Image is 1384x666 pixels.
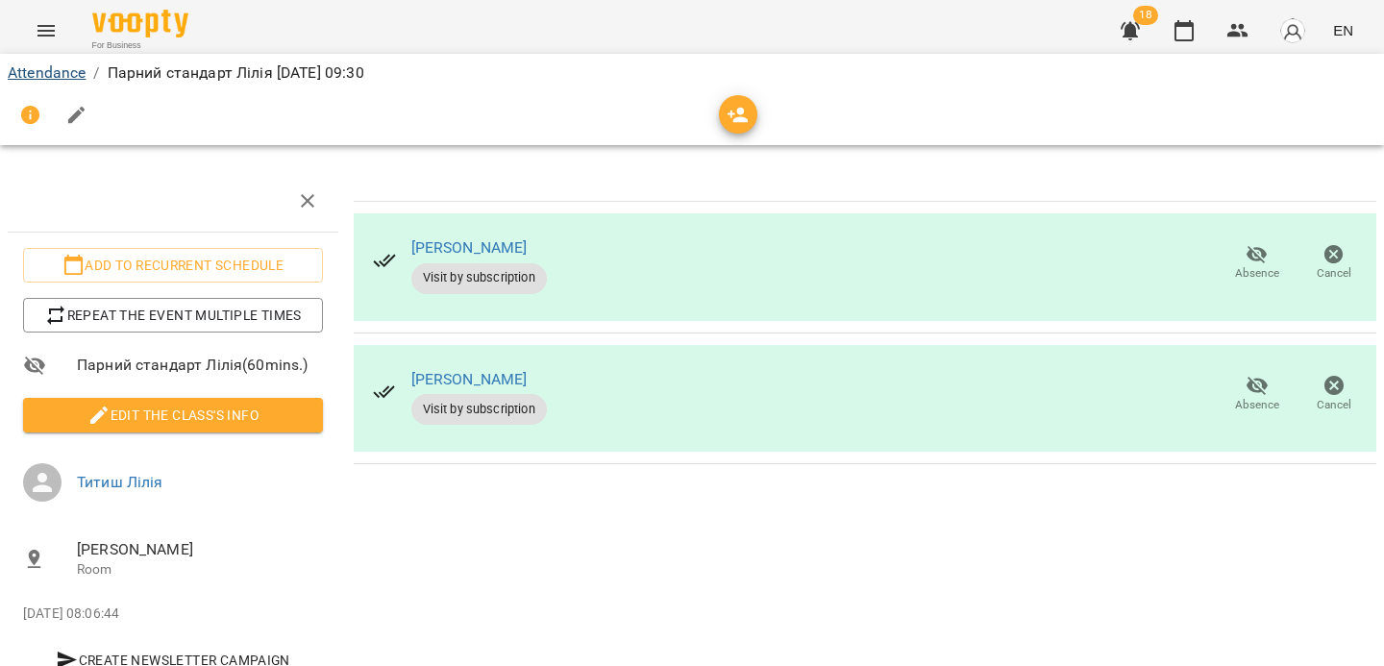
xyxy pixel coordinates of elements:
[1317,397,1351,413] span: Cancel
[8,62,1376,85] nav: breadcrumb
[1333,20,1353,40] span: EN
[1235,397,1279,413] span: Absence
[8,63,86,82] a: Attendance
[1133,6,1158,25] span: 18
[23,248,323,283] button: Add to recurrent schedule
[411,238,528,257] a: [PERSON_NAME]
[92,39,188,52] span: For Business
[38,404,308,427] span: Edit the class's Info
[411,370,528,388] a: [PERSON_NAME]
[1219,236,1296,290] button: Absence
[1219,367,1296,421] button: Absence
[77,560,323,580] p: Room
[23,8,69,54] button: Menu
[1279,17,1306,44] img: avatar_s.png
[1317,265,1351,282] span: Cancel
[1235,265,1279,282] span: Absence
[108,62,364,85] p: Парний стандарт Лілія [DATE] 09:30
[92,10,188,37] img: Voopty Logo
[38,304,308,327] span: Repeat the event multiple times
[38,254,308,277] span: Add to recurrent schedule
[93,62,99,85] li: /
[23,604,323,624] p: [DATE] 08:06:44
[411,269,547,286] span: Visit by subscription
[23,298,323,333] button: Repeat the event multiple times
[77,538,323,561] span: [PERSON_NAME]
[1325,12,1361,48] button: EN
[77,354,323,377] span: Парний стандарт Лілія ( 60 mins. )
[411,401,547,418] span: Visit by subscription
[23,398,323,432] button: Edit the class's Info
[1296,367,1372,421] button: Cancel
[1296,236,1372,290] button: Cancel
[77,473,163,491] a: Титиш Лілія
